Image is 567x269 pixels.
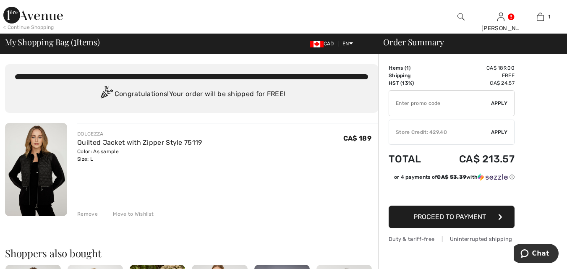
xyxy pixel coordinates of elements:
[3,7,63,24] img: 1ère Avenue
[389,91,491,116] input: Promo code
[343,134,371,142] span: CA$ 189
[73,36,76,47] span: 1
[497,12,504,22] img: My Info
[537,12,544,22] img: My Bag
[435,64,515,72] td: CA$ 189.00
[342,41,353,47] span: EN
[389,235,515,243] div: Duty & tariff-free | Uninterrupted shipping
[435,145,515,173] td: CA$ 213.57
[3,24,54,31] div: < Continue Shopping
[373,38,562,46] div: Order Summary
[478,173,508,181] img: Sezzle
[435,79,515,87] td: CA$ 24.57
[394,173,515,181] div: or 4 payments of with
[15,86,368,103] div: Congratulations! Your order will be shipped for FREE!
[497,13,504,21] a: Sign In
[521,12,560,22] a: 1
[491,99,508,107] span: Apply
[77,138,202,146] a: Quilted Jacket with Zipper Style 75119
[310,41,337,47] span: CAD
[389,206,515,228] button: Proceed to Payment
[98,86,115,103] img: Congratulation2.svg
[5,248,378,258] h2: Shoppers also bought
[106,210,154,218] div: Move to Wishlist
[514,244,559,265] iframe: Opens a widget where you can chat to one of our agents
[481,24,520,33] div: [PERSON_NAME]
[548,13,550,21] span: 1
[77,210,98,218] div: Remove
[5,123,67,216] img: Quilted Jacket with Zipper Style 75119
[5,38,100,46] span: My Shopping Bag ( Items)
[389,145,435,173] td: Total
[406,65,409,71] span: 1
[389,184,515,203] iframe: PayPal-paypal
[435,72,515,79] td: Free
[389,79,435,87] td: HST (13%)
[389,72,435,79] td: Shipping
[389,128,491,136] div: Store Credit: 429.40
[77,148,202,163] div: Color: As sample Size: L
[310,41,324,47] img: Canadian Dollar
[77,130,202,138] div: DOLCEZZA
[389,64,435,72] td: Items ( )
[413,213,486,221] span: Proceed to Payment
[389,173,515,184] div: or 4 payments ofCA$ 53.39withSezzle Click to learn more about Sezzle
[437,174,466,180] span: CA$ 53.39
[491,128,508,136] span: Apply
[457,12,465,22] img: search the website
